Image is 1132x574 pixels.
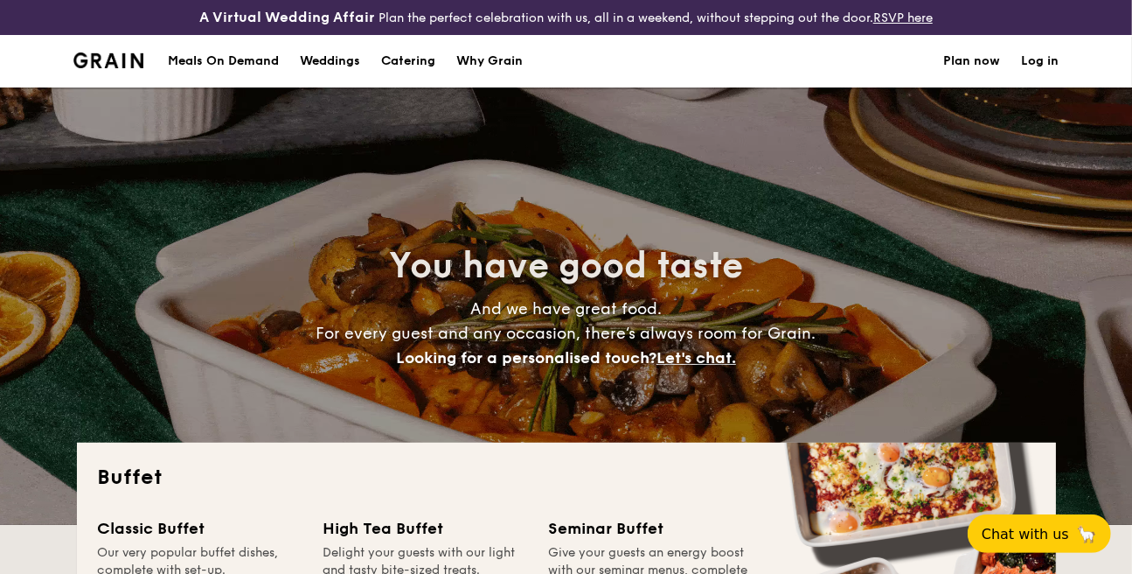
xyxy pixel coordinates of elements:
[168,35,279,87] div: Meals On Demand
[316,299,816,367] span: And we have great food. For every guest and any occasion, there’s always room for Grain.
[1076,524,1097,544] span: 🦙
[381,35,435,87] h1: Catering
[873,10,933,25] a: RSVP here
[1022,35,1059,87] a: Log in
[371,35,446,87] a: Catering
[73,52,144,68] a: Logotype
[968,514,1111,553] button: Chat with us🦙
[98,516,302,541] div: Classic Buffet
[98,464,1035,492] h2: Buffet
[199,7,375,28] h4: A Virtual Wedding Affair
[446,35,533,87] a: Why Grain
[549,516,754,541] div: Seminar Buffet
[396,348,656,367] span: Looking for a personalised touch?
[944,35,1001,87] a: Plan now
[300,35,360,87] div: Weddings
[323,516,528,541] div: High Tea Buffet
[982,526,1069,542] span: Chat with us
[656,348,736,367] span: Let's chat.
[289,35,371,87] a: Weddings
[189,7,943,28] div: Plan the perfect celebration with us, all in a weekend, without stepping out the door.
[456,35,523,87] div: Why Grain
[389,245,743,287] span: You have good taste
[73,52,144,68] img: Grain
[157,35,289,87] a: Meals On Demand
